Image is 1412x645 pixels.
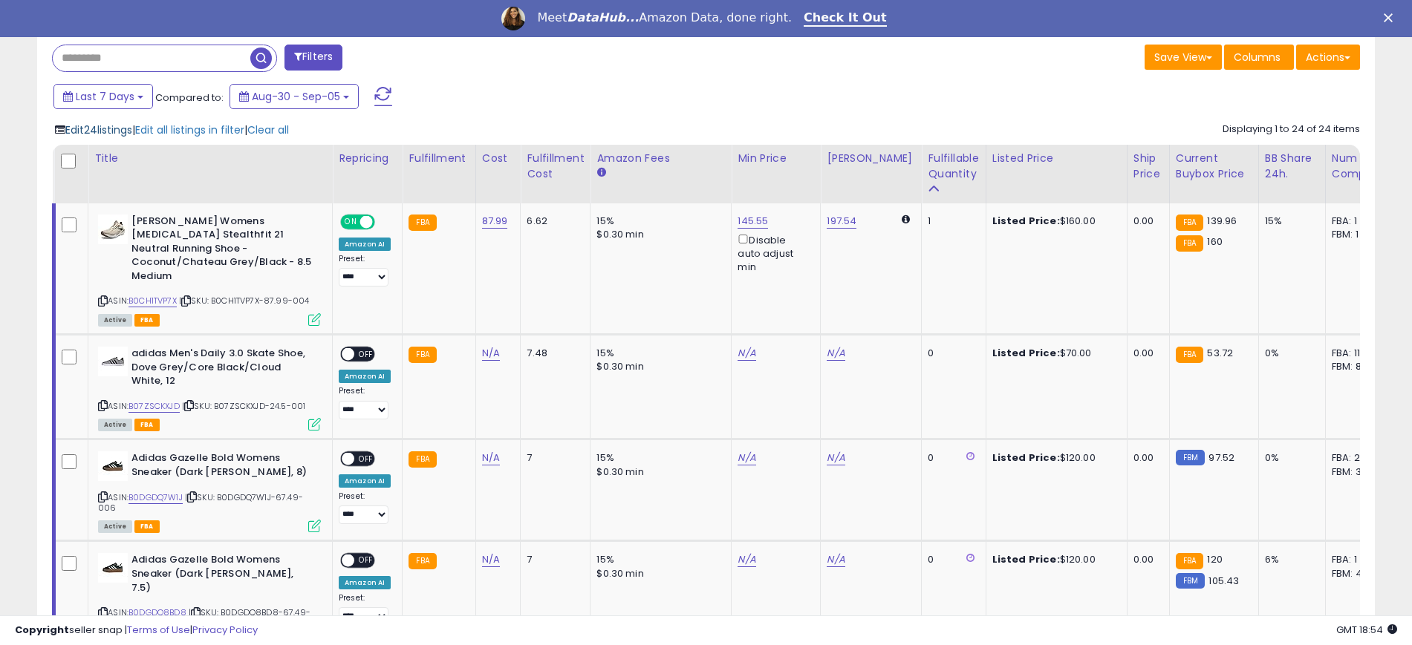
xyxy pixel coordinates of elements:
[992,151,1121,166] div: Listed Price
[1332,151,1386,182] div: Num of Comp.
[127,623,190,637] a: Terms of Use
[1332,465,1381,479] div: FBM: 3
[284,45,342,71] button: Filters
[135,122,244,137] span: Edit all listings in filter
[409,215,436,231] small: FBA
[409,553,436,569] small: FBA
[596,465,720,479] div: $0.30 min
[1384,13,1399,22] div: Close
[1332,553,1381,566] div: FBA: 1
[1265,451,1314,465] div: 0%
[339,474,391,488] div: Amazon AI
[128,295,177,307] a: B0CH1TVP7X
[1176,553,1203,569] small: FBA
[928,347,974,360] div: 0
[339,370,391,383] div: Amazon AI
[354,348,378,361] span: OFF
[1207,235,1222,249] span: 160
[738,151,814,166] div: Min Price
[354,554,378,567] span: OFF
[992,215,1116,228] div: $160.00
[1133,347,1158,360] div: 0.00
[128,400,180,413] a: B07ZSCKXJD
[1208,574,1239,588] span: 105.43
[1223,122,1360,137] div: Displaying 1 to 24 of 24 items
[992,214,1060,228] b: Listed Price:
[596,347,720,360] div: 15%
[134,520,160,533] span: FBA
[1265,553,1314,566] div: 6%
[182,400,305,412] span: | SKU: B07ZSCKXJD-24.5-001
[192,623,258,637] a: Privacy Policy
[992,553,1116,566] div: $120.00
[1332,228,1381,241] div: FBM: 1
[482,151,515,166] div: Cost
[596,215,720,228] div: 15%
[827,552,845,567] a: N/A
[131,215,312,287] b: [PERSON_NAME] Womens [MEDICAL_DATA] Stealthfit 21 Neutral Running Shoe - Coconut/Chateau Grey/Bla...
[1296,45,1360,70] button: Actions
[409,451,436,468] small: FBA
[98,347,128,376] img: 31zIqMxfSIL._SL40_.jpg
[131,347,312,392] b: adidas Men's Daily 3.0 Skate Shoe, Dove Grey/Core Black/Cloud White, 12
[596,360,720,373] div: $0.30 min
[98,419,132,431] span: All listings currently available for purchase on Amazon
[247,122,289,137] span: Clear all
[527,451,579,465] div: 7
[339,576,391,589] div: Amazon AI
[98,451,128,481] img: 31BK9ql8zWL._SL40_.jpg
[134,314,160,327] span: FBA
[928,553,974,566] div: 0
[738,232,809,275] div: Disable auto adjust min
[738,552,755,567] a: N/A
[98,491,303,514] span: | SKU: B0DGDQ7W1J-67.49-006
[98,451,321,531] div: ASIN:
[928,151,979,182] div: Fulfillable Quantity
[827,151,915,166] div: [PERSON_NAME]
[373,215,397,228] span: OFF
[804,10,887,27] a: Check It Out
[482,451,500,465] a: N/A
[596,166,605,180] small: Amazon Fees.
[827,214,856,229] a: 197.54
[527,151,584,182] div: Fulfillment Cost
[65,122,132,137] span: Edit 24 listings
[354,453,378,465] span: OFF
[928,451,974,465] div: 0
[409,347,436,363] small: FBA
[1133,451,1158,465] div: 0.00
[98,553,128,583] img: 31BK9ql8zWL._SL40_.jpg
[596,553,720,566] div: 15%
[1176,573,1205,589] small: FBM
[501,7,525,30] img: Profile image for Georgie
[482,214,508,229] a: 87.99
[527,553,579,566] div: 7
[596,567,720,580] div: $0.30 min
[339,491,391,525] div: Preset:
[1265,215,1314,228] div: 15%
[339,151,396,166] div: Repricing
[98,215,321,324] div: ASIN:
[1133,553,1158,566] div: 0.00
[131,553,312,598] b: Adidas Gazelle Bold Womens Sneaker (Dark [PERSON_NAME], 7.5)
[1207,552,1222,566] span: 120
[596,451,720,465] div: 15%
[992,552,1060,566] b: Listed Price:
[339,386,391,419] div: Preset:
[94,151,326,166] div: Title
[992,347,1116,360] div: $70.00
[992,451,1116,465] div: $120.00
[527,215,579,228] div: 6.62
[1332,360,1381,373] div: FBM: 8
[1332,567,1381,580] div: FBM: 4
[339,238,391,251] div: Amazon AI
[179,295,310,307] span: | SKU: B0CH1TVP7X-87.99-004
[98,314,132,327] span: All listings currently available for purchase on Amazon
[1176,347,1203,363] small: FBA
[738,214,768,229] a: 145.55
[15,623,69,637] strong: Copyright
[98,520,132,533] span: All listings currently available for purchase on Amazon
[53,84,153,109] button: Last 7 Days
[992,346,1060,360] b: Listed Price:
[827,346,845,361] a: N/A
